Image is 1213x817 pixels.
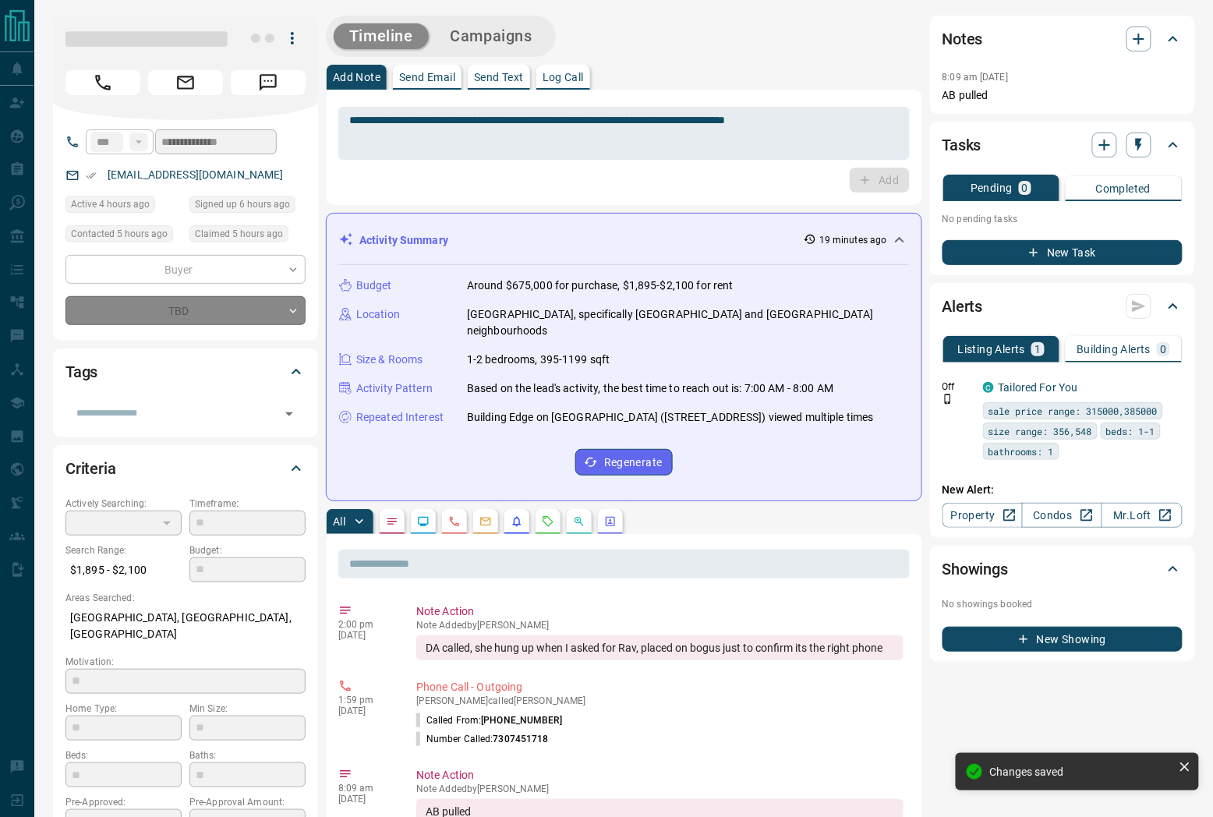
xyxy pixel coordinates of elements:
[399,72,455,83] p: Send Email
[542,515,554,528] svg: Requests
[1106,423,1155,439] span: beds: 1-1
[474,72,524,83] p: Send Text
[65,70,140,95] span: Call
[65,591,306,605] p: Areas Searched:
[1022,182,1028,193] p: 0
[942,126,1183,164] div: Tasks
[942,557,1009,582] h2: Showings
[448,515,461,528] svg: Calls
[942,20,1183,58] div: Notes
[65,225,182,247] div: Mon Oct 13 2025
[86,170,97,181] svg: Email Verified
[356,278,392,294] p: Budget
[988,403,1158,419] span: sale price range: 315000,385000
[467,352,610,368] p: 1-2 bedrooms, 395-1199 sqft
[338,783,393,794] p: 8:09 am
[416,603,904,620] p: Note Action
[467,306,909,339] p: [GEOGRAPHIC_DATA], specifically [GEOGRAPHIC_DATA] and [GEOGRAPHIC_DATA] neighbourhoods
[338,794,393,805] p: [DATE]
[416,620,904,631] p: Note Added by [PERSON_NAME]
[417,515,430,528] svg: Lead Browsing Activity
[942,394,953,405] svg: Push Notification Only
[65,456,116,481] h2: Criteria
[416,783,904,794] p: Note Added by [PERSON_NAME]
[195,226,283,242] span: Claimed 5 hours ago
[189,748,306,762] p: Baths:
[1160,344,1166,355] p: 0
[65,655,306,669] p: Motivation:
[189,795,306,809] p: Pre-Approval Amount:
[65,450,306,487] div: Criteria
[65,557,182,583] p: $1,895 - $2,100
[333,72,380,83] p: Add Note
[479,515,492,528] svg: Emails
[942,503,1023,528] a: Property
[338,695,393,706] p: 1:59 pm
[65,296,306,325] div: TBD
[71,226,168,242] span: Contacted 5 hours ago
[942,294,983,319] h2: Alerts
[356,306,400,323] p: Location
[942,288,1183,325] div: Alerts
[195,196,290,212] span: Signed up 6 hours ago
[999,381,1078,394] a: Tailored For You
[338,630,393,641] p: [DATE]
[942,207,1183,231] p: No pending tasks
[189,196,306,218] div: Mon Oct 13 2025
[189,225,306,247] div: Mon Oct 13 2025
[65,497,182,511] p: Actively Searching:
[988,423,1092,439] span: size range: 356,548
[1077,344,1151,355] p: Building Alerts
[416,767,904,783] p: Note Action
[942,550,1183,588] div: Showings
[467,409,874,426] p: Building Edge on [GEOGRAPHIC_DATA] ([STREET_ADDRESS]) viewed multiple times
[338,706,393,716] p: [DATE]
[416,713,562,727] p: Called From:
[359,232,448,249] p: Activity Summary
[356,380,433,397] p: Activity Pattern
[65,748,182,762] p: Beds:
[356,352,423,368] p: Size & Rooms
[356,409,444,426] p: Repeated Interest
[189,543,306,557] p: Budget:
[65,196,182,218] div: Mon Oct 13 2025
[189,702,306,716] p: Min Size:
[942,240,1183,265] button: New Task
[416,679,904,695] p: Phone Call - Outgoing
[942,133,981,157] h2: Tasks
[416,635,904,660] div: DA called, she hung up when I asked for Rav, placed on bogus just to confirm its the right phone
[983,382,994,393] div: condos.ca
[511,515,523,528] svg: Listing Alerts
[65,605,306,647] p: [GEOGRAPHIC_DATA], [GEOGRAPHIC_DATA], [GEOGRAPHIC_DATA]
[334,23,429,49] button: Timeline
[416,732,549,746] p: Number Called:
[942,27,983,51] h2: Notes
[65,255,306,284] div: Buyer
[65,702,182,716] p: Home Type:
[278,403,300,425] button: Open
[990,766,1172,778] div: Changes saved
[575,449,673,476] button: Regenerate
[231,70,306,95] span: Message
[108,168,284,181] a: [EMAIL_ADDRESS][DOMAIN_NAME]
[148,70,223,95] span: Email
[942,627,1183,652] button: New Showing
[1102,503,1182,528] a: Mr.Loft
[338,619,393,630] p: 2:00 pm
[416,695,904,706] p: [PERSON_NAME] called [PERSON_NAME]
[65,543,182,557] p: Search Range:
[65,795,182,809] p: Pre-Approved:
[435,23,548,49] button: Campaigns
[1022,503,1102,528] a: Condos
[481,715,562,726] span: [PHONE_NUMBER]
[1034,344,1041,355] p: 1
[71,196,150,212] span: Active 4 hours ago
[942,72,1009,83] p: 8:09 am [DATE]
[386,515,398,528] svg: Notes
[493,734,549,744] span: 7307451718
[958,344,1026,355] p: Listing Alerts
[942,482,1183,498] p: New Alert:
[543,72,584,83] p: Log Call
[573,515,585,528] svg: Opportunities
[1096,183,1151,194] p: Completed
